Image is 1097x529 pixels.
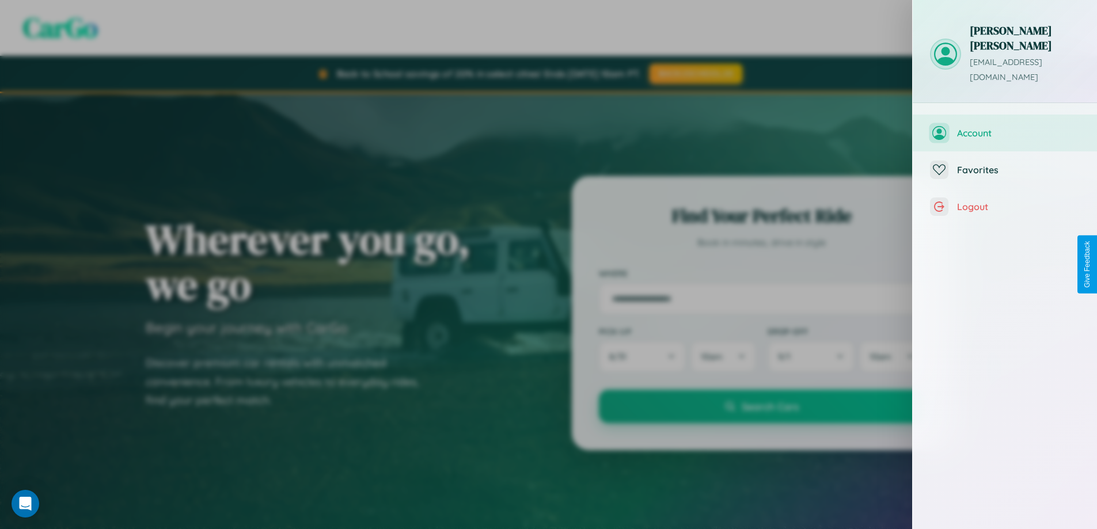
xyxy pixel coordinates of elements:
button: Account [913,115,1097,151]
div: Open Intercom Messenger [12,490,39,517]
div: Give Feedback [1083,241,1091,288]
span: Account [957,127,1080,139]
span: Favorites [957,164,1080,176]
p: [EMAIL_ADDRESS][DOMAIN_NAME] [970,55,1080,85]
span: Logout [957,201,1080,212]
h3: [PERSON_NAME] [PERSON_NAME] [970,23,1080,53]
button: Favorites [913,151,1097,188]
button: Logout [913,188,1097,225]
